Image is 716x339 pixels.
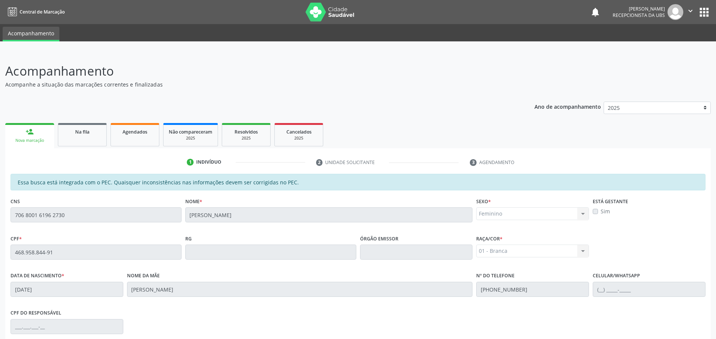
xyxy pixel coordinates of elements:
div: 2025 [280,135,318,141]
a: Central de Marcação [5,6,65,18]
label: Data de nascimento [11,270,64,282]
input: (__) _____-_____ [476,282,589,297]
label: Nome da mãe [127,270,160,282]
label: Celular/WhatsApp [593,270,640,282]
p: Acompanhe a situação das marcações correntes e finalizadas [5,81,499,88]
span: Agendados [123,129,147,135]
div: person_add [26,128,34,136]
label: Sim [601,207,610,215]
div: Nova marcação [11,138,49,143]
label: Nome [185,196,202,207]
label: Nº do Telefone [476,270,515,282]
span: Cancelados [286,129,312,135]
span: Não compareceram [169,129,212,135]
input: (__) _____-_____ [593,282,705,297]
p: Ano de acompanhamento [534,102,601,111]
i:  [686,7,695,15]
label: CPF [11,233,22,245]
span: Recepcionista da UBS [613,12,665,18]
div: 2025 [227,135,265,141]
label: Está gestante [593,196,628,207]
label: CPF do responsável [11,307,61,319]
label: Raça/cor [476,233,503,245]
div: Indivíduo [196,159,221,166]
a: Acompanhamento [3,27,59,41]
span: Na fila [75,129,89,135]
span: Resolvidos [235,129,258,135]
button: notifications [590,7,601,17]
div: Essa busca está integrada com o PEC. Quaisquer inconsistências nas informações devem ser corrigid... [11,174,705,190]
button:  [683,4,698,20]
div: [PERSON_NAME] [613,6,665,12]
button: apps [698,6,711,19]
label: CNS [11,196,20,207]
input: ___.___.___-__ [11,319,123,334]
label: Sexo [476,196,491,207]
div: 1 [187,159,194,166]
label: Órgão emissor [360,233,398,245]
input: __/__/____ [11,282,123,297]
p: Acompanhamento [5,62,499,81]
span: Central de Marcação [20,9,65,15]
label: RG [185,233,192,245]
img: img [668,4,683,20]
div: 2025 [169,135,212,141]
